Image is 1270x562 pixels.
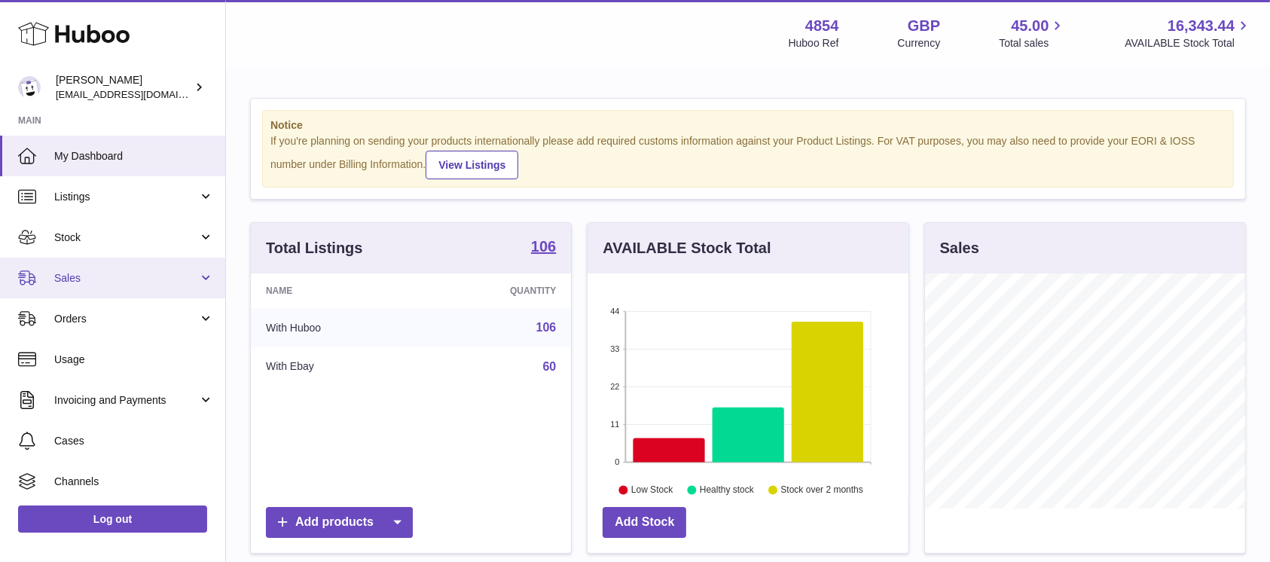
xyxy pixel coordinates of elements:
span: 45.00 [1011,16,1049,36]
td: With Huboo [251,308,420,347]
span: 16,343.44 [1168,16,1235,36]
h3: Total Listings [266,238,363,258]
a: Add Stock [603,507,686,538]
strong: 4854 [805,16,839,36]
div: [PERSON_NAME] [56,73,191,102]
a: 45.00 Total sales [999,16,1066,50]
div: Huboo Ref [789,36,839,50]
td: With Ebay [251,347,420,386]
div: Currency [898,36,941,50]
a: Add products [266,507,413,538]
a: 60 [543,360,557,373]
a: Log out [18,505,207,533]
span: [EMAIL_ADDRESS][DOMAIN_NAME] [56,88,221,100]
th: Name [251,273,420,308]
span: Invoicing and Payments [54,393,198,408]
img: jimleo21@yahoo.gr [18,76,41,99]
span: Usage [54,353,214,367]
span: Stock [54,231,198,245]
h3: AVAILABLE Stock Total [603,238,771,258]
span: My Dashboard [54,149,214,163]
a: 106 [531,239,556,257]
text: 22 [611,382,620,391]
th: Quantity [420,273,571,308]
span: Cases [54,434,214,448]
text: Healthy stock [700,484,755,495]
span: Channels [54,475,214,489]
div: If you're planning on sending your products internationally please add required customs informati... [270,134,1226,179]
span: Orders [54,312,198,326]
h3: Sales [940,238,979,258]
strong: Notice [270,118,1226,133]
a: 106 [536,321,557,334]
text: Stock over 2 months [781,484,863,495]
span: Listings [54,190,198,204]
text: Low Stock [631,484,673,495]
a: View Listings [426,151,518,179]
strong: GBP [908,16,940,36]
text: 33 [611,344,620,353]
a: 16,343.44 AVAILABLE Stock Total [1125,16,1252,50]
text: 11 [611,420,620,429]
span: AVAILABLE Stock Total [1125,36,1252,50]
text: 0 [615,457,620,466]
span: Total sales [999,36,1066,50]
strong: 106 [531,239,556,254]
span: Sales [54,271,198,286]
text: 44 [611,307,620,316]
